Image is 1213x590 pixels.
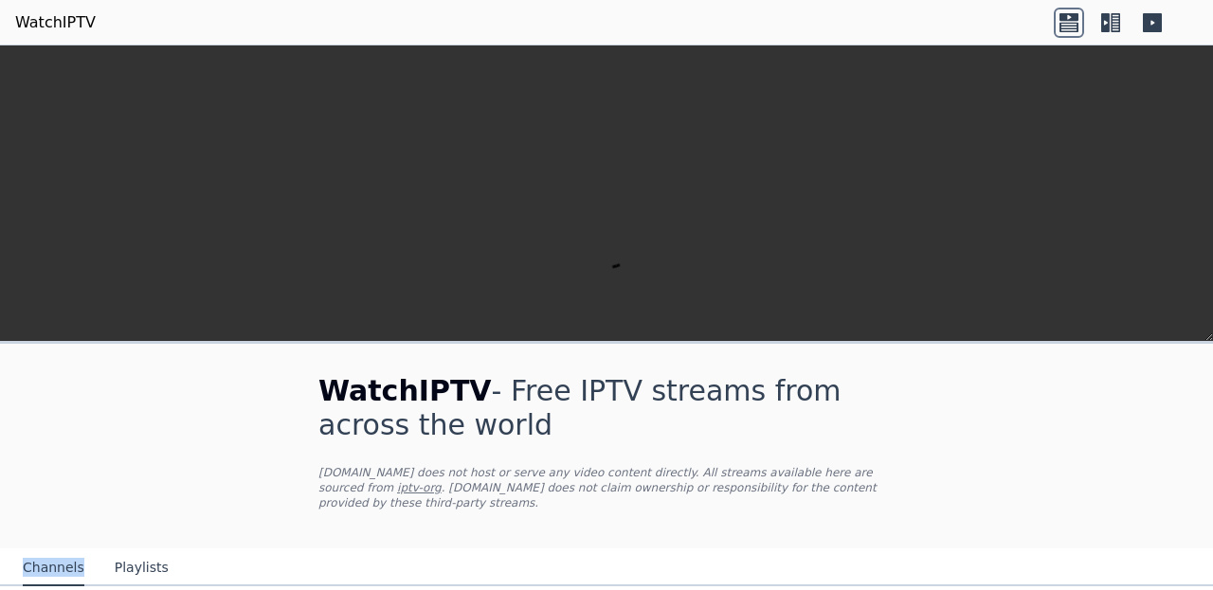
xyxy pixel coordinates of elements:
h1: - Free IPTV streams from across the world [318,374,895,442]
p: [DOMAIN_NAME] does not host or serve any video content directly. All streams available here are s... [318,465,895,510]
span: WatchIPTV [318,374,492,407]
a: iptv-org [397,481,442,494]
a: WatchIPTV [15,11,96,34]
button: Playlists [115,550,169,586]
button: Channels [23,550,84,586]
